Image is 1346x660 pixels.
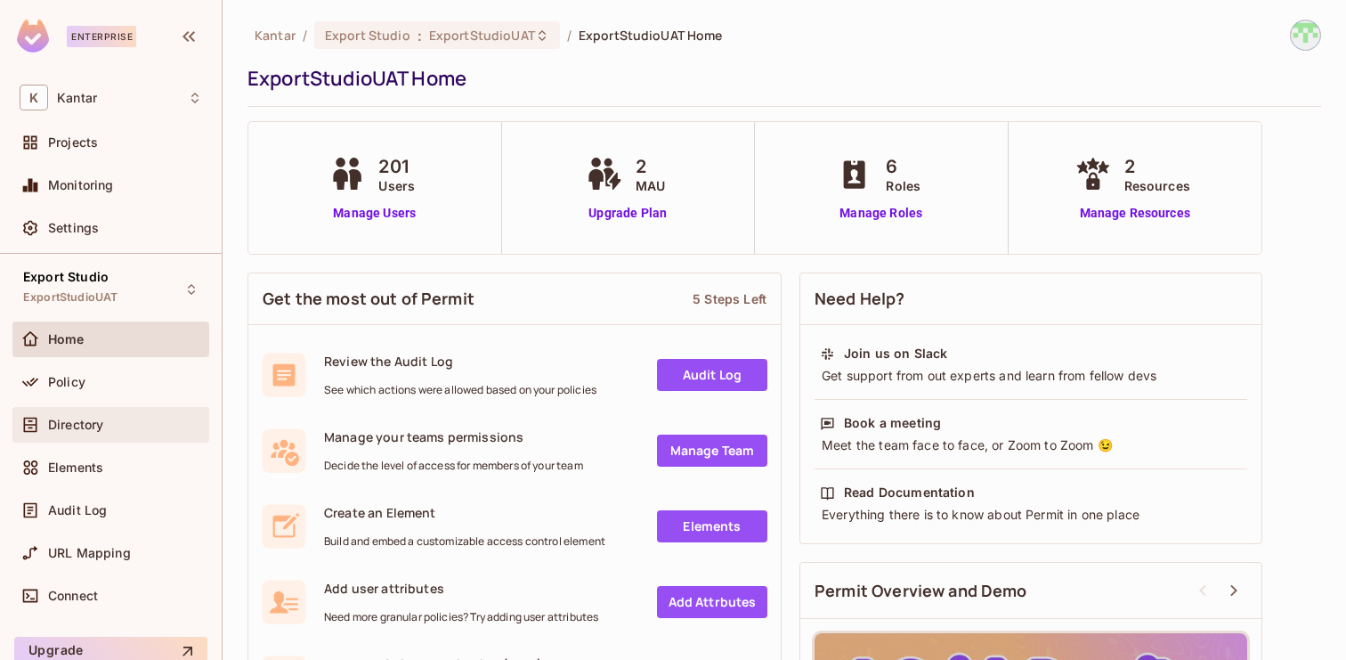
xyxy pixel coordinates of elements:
span: the active workspace [255,27,296,44]
div: Enterprise [67,26,136,47]
span: 2 [1124,153,1190,180]
span: Audit Log [48,503,107,517]
li: / [303,27,307,44]
a: Upgrade Plan [582,204,674,223]
span: Elements [48,460,103,475]
div: Join us on Slack [844,345,947,363]
span: Connect [48,589,98,603]
span: Resources [1124,176,1190,195]
div: 5 Steps Left [693,290,766,307]
span: Get the most out of Permit [263,288,474,310]
span: ExportStudioUAT [429,27,535,44]
span: Create an Element [324,504,605,521]
span: Build and embed a customizable access control element [324,534,605,549]
a: Manage Roles [832,204,929,223]
div: Get support from out experts and learn from fellow devs [820,367,1242,385]
a: Add Attrbutes [657,586,767,618]
span: Add user attributes [324,580,598,597]
span: See which actions were allowed based on your policies [324,383,596,397]
span: Monitoring [48,178,114,192]
img: Devesh.Kumar@Kantar.com [1291,20,1320,50]
span: Export Studio [23,270,109,284]
span: ExportStudioUAT Home [579,27,723,44]
span: ExportStudioUAT [23,290,118,305]
div: Read Documentation [844,484,975,501]
span: Home [48,332,85,346]
span: Decide the level of access for members of your team [324,459,583,473]
span: 201 [378,153,415,180]
div: Book a meeting [844,414,941,432]
span: Roles [886,176,920,195]
span: 2 [636,153,665,180]
span: Directory [48,418,103,432]
span: URL Mapping [48,546,131,560]
span: Manage your teams permissions [324,428,583,445]
span: MAU [636,176,665,195]
span: : [417,29,423,43]
img: SReyMgAAAABJRU5ErkJggg== [17,20,49,53]
a: Audit Log [657,359,767,391]
a: Manage Team [657,435,767,467]
div: ExportStudioUAT Home [247,65,1312,92]
span: Permit Overview and Demo [815,580,1027,602]
span: 6 [886,153,920,180]
span: Projects [48,135,98,150]
span: Review the Audit Log [324,353,596,370]
a: Manage Users [325,204,424,223]
span: Users [378,176,415,195]
li: / [567,27,572,44]
span: Need more granular policies? Try adding user attributes [324,610,598,624]
span: Workspace: Kantar [57,91,97,105]
span: Policy [48,375,85,389]
span: Export Studio [325,27,410,44]
span: Settings [48,221,99,235]
a: Elements [657,510,767,542]
span: K [20,85,48,110]
div: Meet the team face to face, or Zoom to Zoom 😉 [820,436,1242,454]
div: Everything there is to know about Permit in one place [820,506,1242,524]
span: Need Help? [815,288,905,310]
a: Manage Resources [1071,204,1199,223]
